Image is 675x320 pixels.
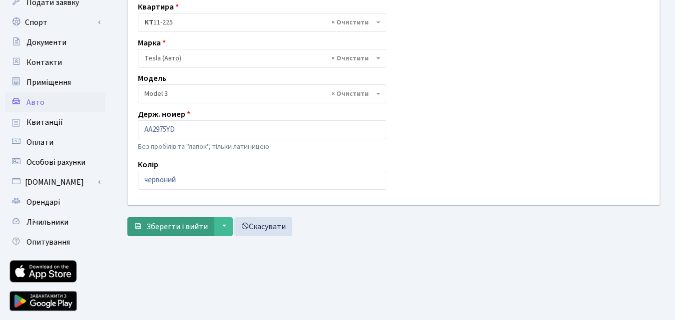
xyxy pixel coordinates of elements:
[144,17,153,27] b: КТ
[234,217,292,236] a: Скасувати
[138,72,166,84] label: Модель
[26,117,63,128] span: Квитанції
[5,12,105,32] a: Спорт
[5,212,105,232] a: Лічильники
[5,112,105,132] a: Квитанції
[138,141,386,152] p: Без пробілів та "лапок", тільки латиницею
[138,49,386,68] span: Tesla (Авто)
[127,217,214,236] button: Зберегти і вийти
[138,108,190,120] label: Держ. номер
[138,120,386,139] input: AA0001AA
[26,157,85,168] span: Особові рахунки
[5,152,105,172] a: Особові рахунки
[144,89,374,99] span: Model 3
[5,52,105,72] a: Контакти
[144,53,374,63] span: Tesla (Авто)
[138,13,386,32] span: <b>КТ</b>&nbsp;&nbsp;&nbsp;&nbsp;11-225
[5,92,105,112] a: Авто
[5,172,105,192] a: [DOMAIN_NAME]
[26,97,44,108] span: Авто
[5,132,105,152] a: Оплати
[26,57,62,68] span: Контакти
[5,192,105,212] a: Орендарі
[138,159,158,171] label: Колір
[26,37,66,48] span: Документи
[331,53,369,63] span: Видалити всі елементи
[138,1,179,13] label: Квартира
[26,77,71,88] span: Приміщення
[26,197,60,208] span: Орендарі
[144,17,374,27] span: <b>КТ</b>&nbsp;&nbsp;&nbsp;&nbsp;11-225
[26,217,68,228] span: Лічильники
[5,232,105,252] a: Опитування
[331,89,369,99] span: Видалити всі елементи
[331,17,369,27] span: Видалити всі елементи
[5,72,105,92] a: Приміщення
[138,84,386,103] span: Model 3
[146,221,208,232] span: Зберегти і вийти
[26,237,70,248] span: Опитування
[5,32,105,52] a: Документи
[26,137,53,148] span: Оплати
[138,37,166,49] label: Марка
